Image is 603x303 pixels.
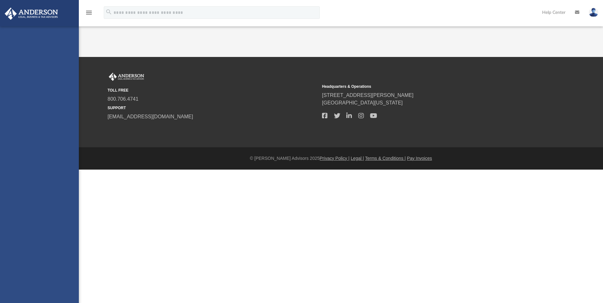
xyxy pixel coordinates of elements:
small: TOLL FREE [108,87,318,93]
a: 800.706.4741 [108,96,138,102]
img: User Pic [589,8,598,17]
small: SUPPORT [108,105,318,111]
a: menu [85,12,93,16]
div: © [PERSON_NAME] Advisors 2025 [79,155,603,162]
i: search [105,8,112,15]
img: Anderson Advisors Platinum Portal [108,73,145,81]
a: Terms & Conditions | [365,156,406,161]
small: Headquarters & Operations [322,84,532,89]
a: Privacy Policy | [320,156,350,161]
a: [EMAIL_ADDRESS][DOMAIN_NAME] [108,114,193,119]
a: Legal | [351,156,364,161]
i: menu [85,9,93,16]
img: Anderson Advisors Platinum Portal [3,8,60,20]
a: Pay Invoices [407,156,432,161]
a: [GEOGRAPHIC_DATA][US_STATE] [322,100,403,105]
a: [STREET_ADDRESS][PERSON_NAME] [322,93,413,98]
